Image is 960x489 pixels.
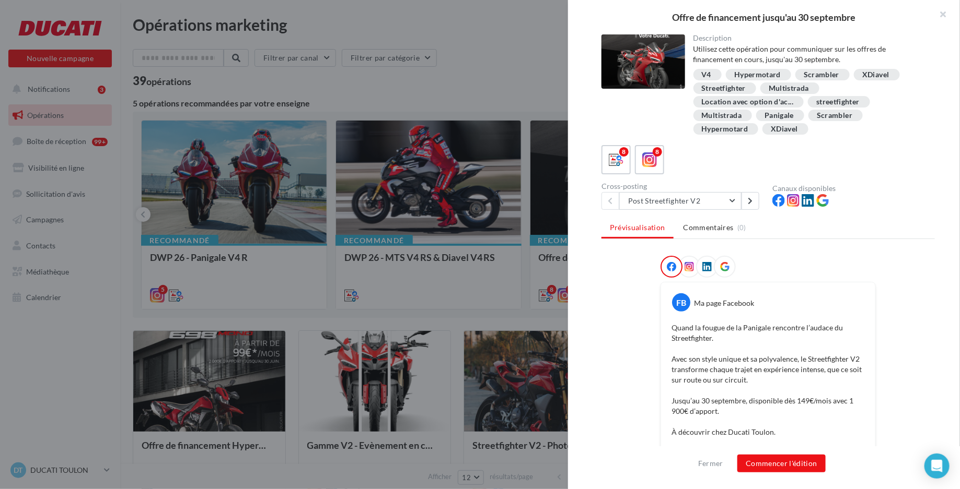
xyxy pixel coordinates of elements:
[862,71,889,79] div: XDiavel
[765,112,794,120] div: Panigale
[816,98,860,106] div: streetfighter
[602,183,764,190] div: Cross-posting
[702,85,746,92] div: Streetfighter
[702,112,742,120] div: Multistrada
[734,71,781,79] div: Hypermotard
[769,85,809,92] div: Multistrada
[672,293,690,312] div: FB
[619,147,629,157] div: 8
[702,98,794,105] span: Location avec option d'ac...
[702,71,712,79] div: V4
[771,125,797,133] div: XDiavel
[694,457,727,470] button: Fermer
[737,223,746,232] span: (0)
[684,222,734,233] span: Commentaires
[804,71,839,79] div: Scrambler
[737,455,826,472] button: Commencer l'édition
[924,454,950,479] div: Open Intercom Messenger
[653,147,662,157] div: 8
[693,34,927,42] div: Description
[702,125,748,133] div: Hypermotard
[817,112,852,120] div: Scrambler
[693,44,927,65] div: Utilisez cette opération pour communiquer sur les offres de financement en cours, jusqu'au 30 sep...
[585,13,943,22] div: Offre de financement jusqu'au 30 septembre
[619,192,742,210] button: Post Streetfighter V2
[672,323,865,437] p: Quand la fougue de la Panigale rencontre l’audace du Streetfighter. Avec son style unique et sa p...
[772,185,935,192] div: Canaux disponibles
[694,298,754,308] div: Ma page Facebook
